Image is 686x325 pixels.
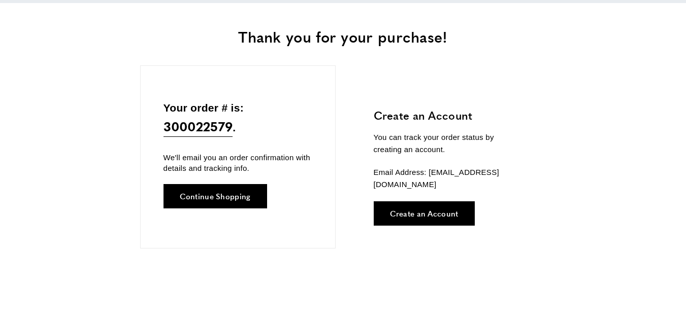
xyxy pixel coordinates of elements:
span: 300022579 [164,116,233,137]
p: You can track your order status by creating an account. [374,131,524,156]
p: Your order # is: . [164,99,312,137]
p: Email Address: [EMAIL_ADDRESS][DOMAIN_NAME] [374,166,524,191]
a: Create an Account [374,201,475,226]
h3: Create an Account [374,107,524,123]
p: We'll email you an order confirmation with details and tracking info. [164,152,312,173]
a: Continue Shopping [164,184,267,208]
span: Continue Shopping [180,192,251,200]
span: Thank you for your purchase! [238,25,447,47]
span: Create an Account [390,209,459,217]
